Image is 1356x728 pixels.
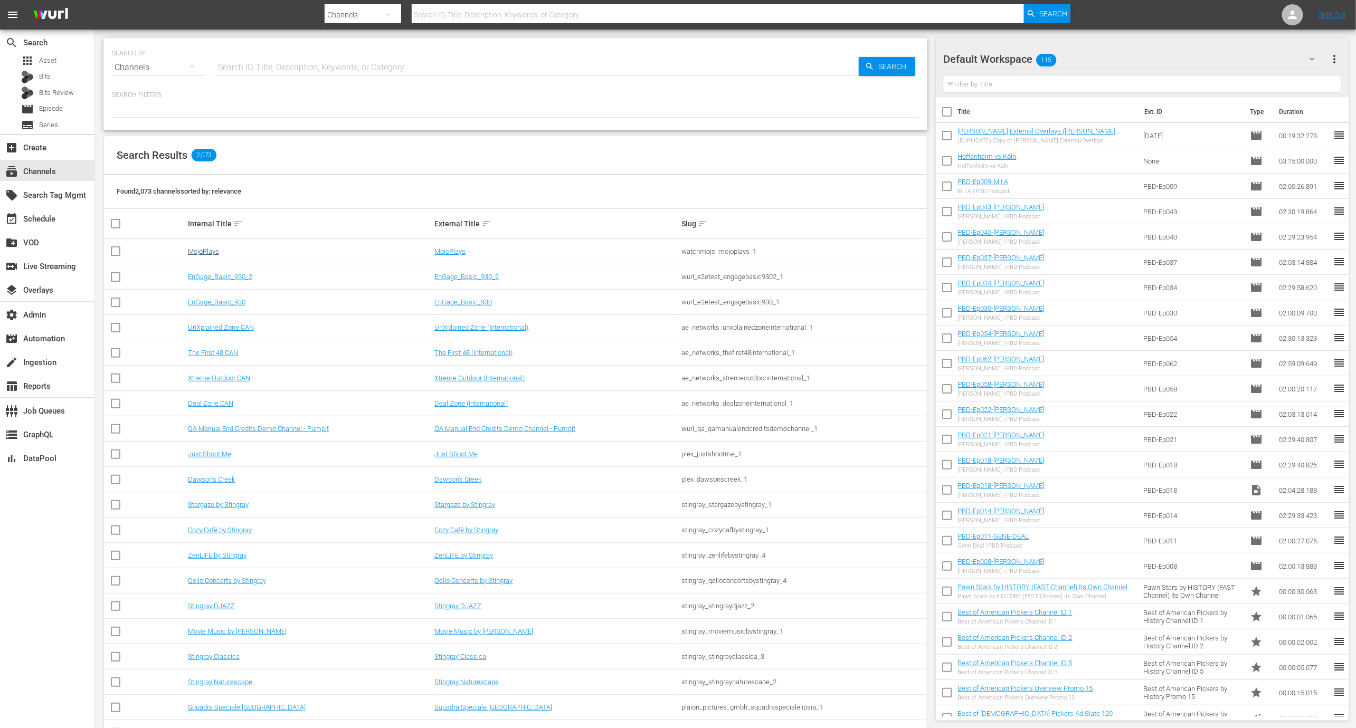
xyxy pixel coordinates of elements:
[1275,452,1333,477] td: 02:29:40.826
[1139,401,1246,427] td: PBD-Ep022
[1333,306,1345,319] span: reorder
[958,162,1017,169] div: Hoffenheim vs Köln
[188,323,254,331] a: UnXplained Zone CAN
[39,55,56,66] span: Asset
[481,219,491,228] span: sort
[958,203,1045,211] a: PBD-Ep043-[PERSON_NAME]
[958,593,1128,600] div: Pawn Stars by HISTORY (FAST Channel) Its Own Channel
[1333,230,1345,243] span: reorder
[117,187,241,195] span: Found 2,073 channels sorted by: relevance
[1139,325,1246,351] td: PBD-Ep054
[1333,686,1345,698] span: reorder
[188,577,266,585] a: Qello Concerts by Stingray
[1039,4,1067,23] span: Search
[21,103,34,116] span: Episode
[958,441,1045,448] div: [PERSON_NAME] | PBD Podcast
[1250,281,1263,294] span: Episode
[1333,534,1345,547] span: reorder
[21,54,34,67] span: Asset
[188,273,252,281] a: EnGage_Basic_930_2
[21,71,34,83] div: Bits
[681,602,925,610] div: stingray_stingraydjazz_2
[1275,250,1333,275] td: 02:03:14.884
[1250,433,1263,446] span: Episode
[1275,401,1333,427] td: 02:03:13.014
[958,659,1073,667] a: Best of American Pickers Channel ID 5
[958,330,1045,338] a: PBD-Ep054-[PERSON_NAME]
[188,653,240,660] a: Stingray Classica
[188,627,287,635] a: Movie Music by [PERSON_NAME]
[1333,559,1345,572] span: reorder
[681,349,925,357] div: ae_networks_thefirst48international_1
[1250,155,1263,167] span: Episode
[434,323,528,331] a: UnXplained Zone (International)
[698,219,707,228] span: sort
[1333,509,1345,521] span: reorder
[958,568,1045,574] div: [PERSON_NAME] | PBD Podcast
[1333,610,1345,622] span: reorder
[1250,129,1263,142] span: Episode
[434,425,575,433] a: QA Manual End Credits Demo Channel - Pumpit
[1275,553,1333,579] td: 02:00:13.888
[434,475,481,483] a: Dawson's Creek
[21,119,34,131] span: Series
[1250,231,1263,243] span: Episode
[681,217,925,230] div: Slug
[958,492,1045,499] div: [PERSON_NAME] | PBD Podcast
[1333,129,1345,141] span: reorder
[1250,332,1263,344] span: Episode
[1250,408,1263,420] span: Episode
[958,137,1135,144] div: (DUPLICATE) Copy of [PERSON_NAME] External Overlays
[1275,579,1333,604] td: 00:00:30.063
[958,365,1045,372] div: [PERSON_NAME] | PBD Podcast
[958,618,1073,625] div: Best of American Pickers Channel ID 1
[1139,503,1246,528] td: PBD-Ep014
[1250,509,1263,522] span: Episode
[434,703,552,711] a: Squadra Speciale [GEOGRAPHIC_DATA]
[681,298,925,306] div: wurl_e2etest_engagebasic930_1
[1328,53,1341,65] span: more_vert
[1333,635,1345,648] span: reorder
[958,517,1045,524] div: [PERSON_NAME] | PBD Podcast
[1139,123,1246,148] td: [DATE]
[1333,433,1345,445] span: reorder
[1328,46,1341,72] button: more_vert
[958,532,1029,540] a: PBD-Ep011-GENE-DEAL
[958,238,1045,245] div: [PERSON_NAME] | PBD Podcast
[681,247,925,255] div: watchmojo_mojoplays_1
[1250,256,1263,269] span: Episode
[434,273,499,281] a: EnGage_Basic_930_2
[434,577,513,585] a: Qello Concerts by Stingray
[681,653,925,660] div: stingray_stingrayclassica_3
[958,304,1045,312] a: PBD-Ep030-[PERSON_NAME]
[958,466,1045,473] div: [PERSON_NAME] | PBD Podcast
[1275,300,1333,325] td: 02:00:09.700
[1275,199,1333,224] td: 02:30:19.864
[1139,199,1246,224] td: PBD-Ep043
[681,627,925,635] div: stingray_moviemusicbystingray_1
[1139,174,1246,199] td: PBD-Ep009
[1333,154,1345,167] span: reorder
[1139,250,1246,275] td: PBD-Ep037
[39,88,74,98] span: Bits Review
[1139,148,1246,174] td: None
[1333,585,1345,597] span: reorder
[434,399,508,407] a: Deal Zone (International)
[681,450,925,458] div: plex_justshootme_1
[1139,553,1246,579] td: PBD-Ep008
[233,219,243,228] span: sort
[958,188,1010,195] div: M.I.A | PBD Podcast
[958,314,1045,321] div: [PERSON_NAME] | PBD Podcast
[5,452,18,465] span: DataPool
[1333,281,1345,293] span: reorder
[39,120,58,130] span: Series
[1333,407,1345,420] span: reorder
[434,298,492,306] a: EnGage_Basic_930
[1250,306,1263,319] span: Episode
[1333,179,1345,192] span: reorder
[958,644,1073,650] div: Best of American Pickers Channel ID 2
[5,236,18,249] span: VOD
[188,247,219,255] a: MojoPlays
[1275,503,1333,528] td: 02:29:33.423
[681,273,925,281] div: wurl_e2etest_engagebasic9302_1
